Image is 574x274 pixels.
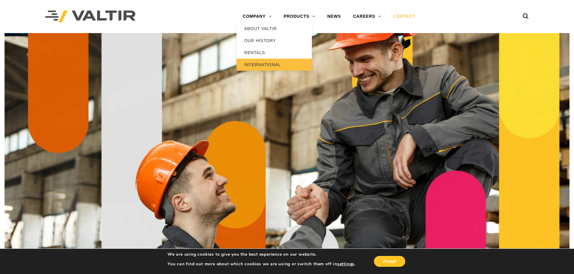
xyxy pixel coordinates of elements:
img: Contact_1 [5,33,569,256]
button: settings [337,261,354,267]
a: CAREERS [347,11,387,23]
a: INTERNATIONAL [237,59,312,71]
a: COMPANY [237,11,278,23]
p: We are using cookies to give you the best experience on our website. [168,252,356,257]
button: Accept [374,256,405,267]
img: Valtir [45,11,136,23]
a: OUR HISTORY [237,35,312,47]
a: RENTALS [237,47,312,59]
a: NEWS [321,11,347,23]
p: You can find out more about which cookies we are using or switch them off in . [168,261,356,267]
a: CONTACT [387,11,421,23]
a: PRODUCTS [278,11,321,23]
a: ABOUT VALTIR [237,23,312,35]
